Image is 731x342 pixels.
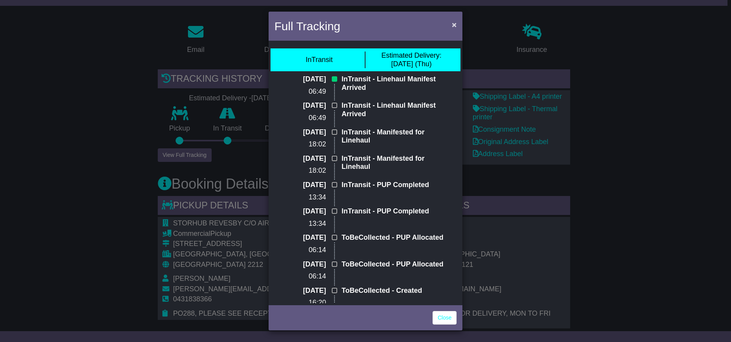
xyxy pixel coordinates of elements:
[286,114,326,122] p: 06:49
[341,181,445,189] p: InTransit - PUP Completed
[286,128,326,137] p: [DATE]
[286,167,326,175] p: 18:02
[286,260,326,269] p: [DATE]
[381,52,441,68] div: [DATE] (Thu)
[286,220,326,228] p: 13:34
[341,207,445,216] p: InTransit - PUP Completed
[286,155,326,163] p: [DATE]
[341,101,445,118] p: InTransit - Linehaul Manifest Arrived
[286,207,326,216] p: [DATE]
[286,234,326,242] p: [DATE]
[381,52,441,59] span: Estimated Delivery:
[452,20,457,29] span: ×
[286,140,326,149] p: 18:02
[274,17,340,35] h4: Full Tracking
[448,17,460,33] button: Close
[286,193,326,202] p: 13:34
[286,246,326,254] p: 06:14
[341,260,445,269] p: ToBeCollected - PUP Allocated
[286,75,326,84] p: [DATE]
[341,128,445,145] p: InTransit - Manifested for Linehaul
[341,234,445,242] p: ToBeCollected - PUP Allocated
[286,88,326,96] p: 06:49
[286,272,326,281] p: 06:14
[341,287,445,295] p: ToBeCollected - Created
[286,299,326,307] p: 16:20
[306,56,333,64] div: InTransit
[286,287,326,295] p: [DATE]
[433,311,457,325] a: Close
[341,155,445,171] p: InTransit - Manifested for Linehaul
[341,75,445,92] p: InTransit - Linehaul Manifest Arrived
[286,181,326,189] p: [DATE]
[286,101,326,110] p: [DATE]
